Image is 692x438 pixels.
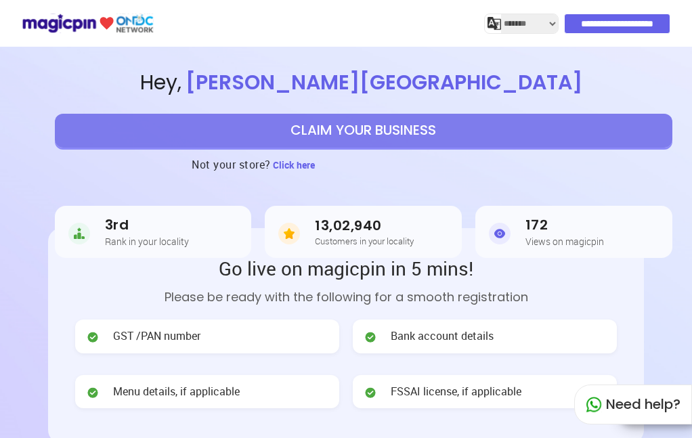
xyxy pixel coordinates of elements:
[55,114,672,148] button: CLAIM YOUR BUSINESS
[68,220,90,247] img: Rank
[364,386,377,399] img: check
[75,288,617,306] p: Please be ready with the following for a smooth registration
[315,236,414,246] h5: Customers in your locality
[86,330,100,344] img: check
[86,386,100,399] img: check
[105,236,189,246] h5: Rank in your locality
[181,68,586,97] span: [PERSON_NAME][GEOGRAPHIC_DATA]
[525,217,604,233] h3: 172
[364,330,377,344] img: check
[113,384,240,399] span: Menu details, if applicable
[113,328,200,344] span: GST /PAN number
[391,328,494,344] span: Bank account details
[315,218,414,234] h3: 13,02,940
[525,236,604,246] h5: Views on magicpin
[391,384,521,399] span: FSSAI license, if applicable
[192,148,271,181] h3: Not your store?
[22,12,154,35] img: ondc-logo-new-small.8a59708e.svg
[489,220,511,247] img: Views
[75,255,617,281] h2: Go live on magicpin in 5 mins!
[105,217,189,233] h3: 3rd
[488,17,501,30] img: j2MGCQAAAABJRU5ErkJggg==
[273,158,315,171] span: Click here
[586,397,602,413] img: whatapp_green.7240e66a.svg
[278,220,300,247] img: Customers
[574,385,692,424] div: Need help?
[35,68,692,97] span: Hey ,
